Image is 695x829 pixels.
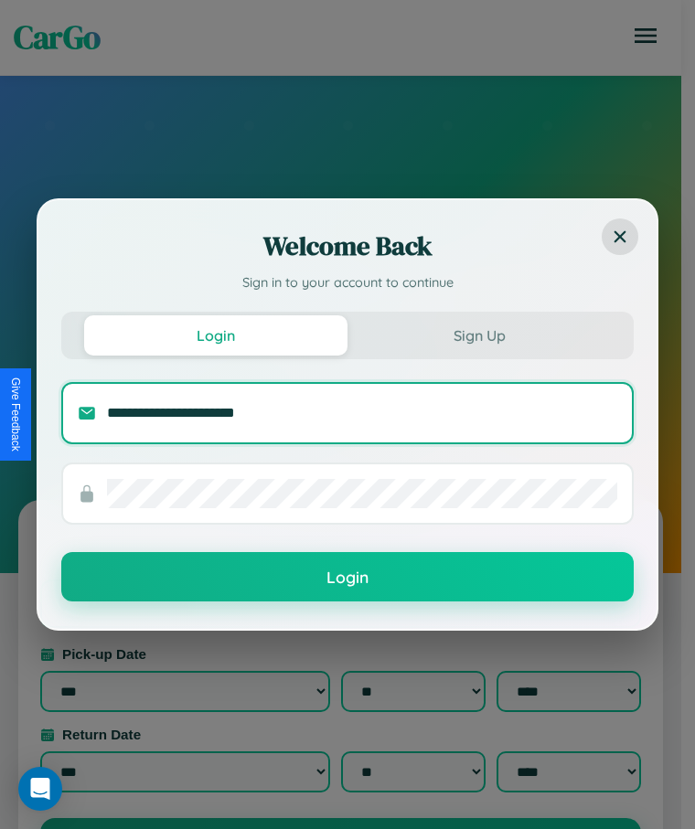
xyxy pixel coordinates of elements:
div: Open Intercom Messenger [18,767,62,811]
button: Login [61,552,634,601]
div: Give Feedback [9,377,22,452]
h2: Welcome Back [61,228,634,264]
button: Sign Up [347,315,611,356]
button: Login [84,315,347,356]
p: Sign in to your account to continue [61,273,634,293]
